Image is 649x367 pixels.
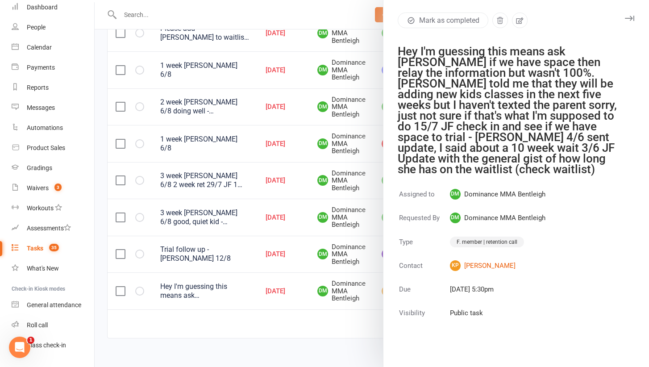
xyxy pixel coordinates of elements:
div: Roll call [27,321,48,329]
iframe: Intercom live chat [9,337,30,358]
td: Type [399,236,449,259]
div: General attendance [27,301,81,309]
a: KP[PERSON_NAME] [450,260,545,271]
a: Tasks 35 [12,238,94,259]
div: Tasks [27,245,43,252]
span: DM [450,189,461,200]
a: Waivers 3 [12,178,94,198]
div: Assessments [27,225,71,232]
div: Messages [27,104,55,111]
div: Payments [27,64,55,71]
td: Assigned to [399,188,449,211]
a: Workouts [12,198,94,218]
button: Mark as completed [398,13,488,28]
span: 35 [49,244,59,251]
td: [DATE] 5:30pm [449,284,546,306]
div: Automations [27,124,63,131]
a: Automations [12,118,94,138]
div: Reports [27,84,49,91]
span: KP [450,260,461,271]
td: Contact [399,260,449,283]
a: Gradings [12,158,94,178]
span: Dominance MMA Bentleigh [450,189,545,200]
span: 3 [54,183,62,191]
a: Messages [12,98,94,118]
div: Hey I'm guessing this means ask [PERSON_NAME] if we have space then relay the information but was... [398,46,624,175]
a: What's New [12,259,94,279]
a: Product Sales [12,138,94,158]
span: DM [450,213,461,223]
td: Due [399,284,449,306]
a: General attendance kiosk mode [12,295,94,315]
span: 1 [27,337,34,344]
div: People [27,24,46,31]
a: Calendar [12,38,94,58]
td: Requested By [399,212,449,235]
a: Payments [12,58,94,78]
div: Dashboard [27,4,58,11]
td: Visibility [399,307,449,330]
div: F. member | retention call [450,237,524,247]
div: Class check-in [27,342,66,349]
div: Workouts [27,204,54,212]
a: Roll call [12,315,94,335]
div: Gradings [27,164,52,171]
div: Calendar [27,44,52,51]
td: Public task [449,307,546,330]
a: People [12,17,94,38]
a: Class kiosk mode [12,335,94,355]
span: Dominance MMA Bentleigh [450,213,545,223]
a: Assessments [12,218,94,238]
a: Reports [12,78,94,98]
div: Waivers [27,184,49,192]
div: Product Sales [27,144,65,151]
div: What's New [27,265,59,272]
